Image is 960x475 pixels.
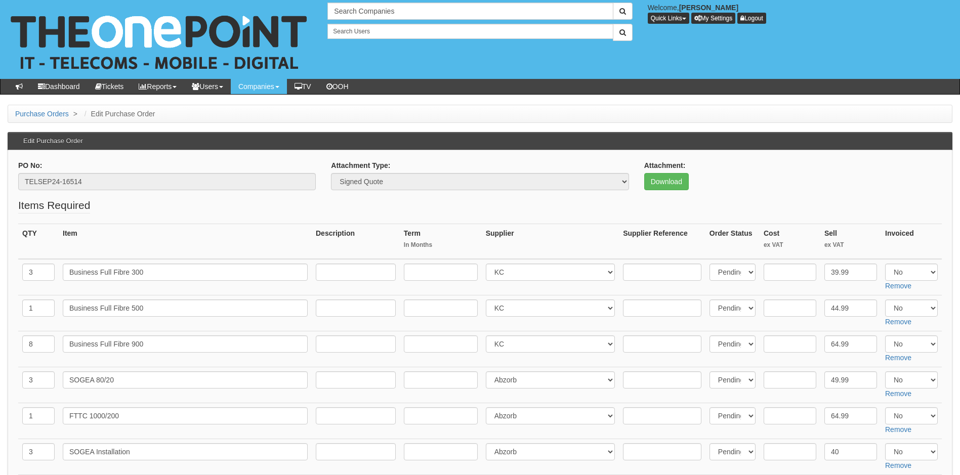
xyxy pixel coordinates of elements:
th: QTY [18,224,59,260]
th: Description [312,224,400,260]
th: Order Status [705,224,760,260]
th: Supplier Reference [619,224,705,260]
th: Invoiced [881,224,942,260]
small: In Months [404,241,478,249]
a: Companies [231,79,287,94]
th: Term [400,224,482,260]
a: Reports [131,79,184,94]
th: Supplier [482,224,619,260]
h3: Edit Purchase Order [18,133,88,150]
a: Download [644,173,689,190]
small: ex VAT [764,241,816,249]
legend: Items Required [18,198,90,213]
label: Attachment: [644,160,686,170]
th: Sell [820,224,881,260]
div: Welcome, [640,3,960,24]
a: Users [184,79,231,94]
b: [PERSON_NAME] [679,4,738,12]
a: Tickets [88,79,132,94]
li: Edit Purchase Order [82,109,155,119]
span: > [71,110,80,118]
input: Search Users [327,24,613,39]
a: Dashboard [30,79,88,94]
input: Search Companies [327,3,613,20]
a: Remove [885,318,911,326]
a: Logout [737,13,766,24]
small: ex VAT [824,241,877,249]
a: Purchase Orders [15,110,69,118]
button: Quick Links [648,13,689,24]
a: Remove [885,390,911,398]
a: TV [287,79,319,94]
a: OOH [319,79,356,94]
a: Remove [885,461,911,469]
a: Remove [885,354,911,362]
th: Cost [760,224,820,260]
a: Remove [885,282,911,290]
th: Item [59,224,312,260]
label: PO No: [18,160,42,170]
label: Attachment Type: [331,160,390,170]
a: My Settings [691,13,736,24]
a: Remove [885,425,911,434]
